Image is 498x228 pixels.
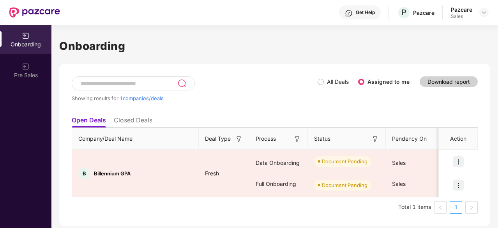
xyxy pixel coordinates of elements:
div: Sales [451,13,472,19]
li: Previous Page [434,201,447,214]
img: svg+xml;base64,PHN2ZyB3aWR0aD0iMjAiIGhlaWdodD0iMjAiIHZpZXdCb3g9IjAgMCAyMCAyMCIgZmlsbD0ibm9uZSIgeG... [22,32,30,40]
img: svg+xml;base64,PHN2ZyBpZD0iRHJvcGRvd24tMzJ4MzIiIHhtbG5zPSJodHRwOi8vd3d3LnczLm9yZy8yMDAwL3N2ZyIgd2... [481,9,487,16]
a: 1 [450,201,462,213]
div: B [78,168,90,179]
span: Deal Type [205,134,231,143]
span: Sales [392,159,406,166]
button: left [434,201,447,214]
th: Company/Deal Name [72,128,199,150]
th: Action [439,128,478,150]
div: Data Onboarding [249,152,308,173]
span: Billennium GPA [94,170,131,177]
div: Full Onboarding [249,173,308,194]
li: Open Deals [72,116,106,127]
img: svg+xml;base64,PHN2ZyB3aWR0aD0iMTYiIGhlaWdodD0iMTYiIHZpZXdCb3g9IjAgMCAxNiAxNiIgZmlsbD0ibm9uZSIgeG... [293,135,301,143]
button: right [465,201,478,214]
img: svg+xml;base64,PHN2ZyB3aWR0aD0iMjQiIGhlaWdodD0iMjUiIHZpZXdCb3g9IjAgMCAyNCAyNSIgZmlsbD0ibm9uZSIgeG... [177,79,186,88]
span: Pendency On [392,134,427,143]
span: Fresh [199,170,225,177]
img: icon [453,156,464,167]
li: Total 1 items [398,201,431,214]
label: Assigned to me [367,78,410,85]
li: Next Page [465,201,478,214]
img: svg+xml;base64,PHN2ZyB3aWR0aD0iMjAiIGhlaWdodD0iMjAiIHZpZXdCb3g9IjAgMCAyMCAyMCIgZmlsbD0ibm9uZSIgeG... [22,63,30,71]
div: Get Help [356,9,375,16]
span: Status [314,134,330,143]
span: left [438,205,443,210]
li: 1 [450,201,462,214]
img: New Pazcare Logo [9,7,60,18]
span: right [469,205,474,210]
div: Showing results for [72,95,318,101]
div: Pazcare [413,9,434,16]
span: 1 companies/deals [120,95,164,101]
img: svg+xml;base64,PHN2ZyB3aWR0aD0iMTYiIGhlaWdodD0iMTYiIHZpZXdCb3g9IjAgMCAxNiAxNiIgZmlsbD0ibm9uZSIgeG... [235,135,243,143]
button: Download report [420,76,478,87]
div: Pazcare [451,6,472,13]
div: Document Pending [322,181,367,189]
label: All Deals [327,78,349,85]
span: P [401,8,406,17]
span: Process [256,134,276,143]
span: Sales [392,180,406,187]
div: Document Pending [322,157,367,165]
img: icon [453,180,464,191]
img: svg+xml;base64,PHN2ZyBpZD0iSGVscC0zMngzMiIgeG1sbnM9Imh0dHA6Ly93d3cudzMub3JnLzIwMDAvc3ZnIiB3aWR0aD... [345,9,353,17]
img: svg+xml;base64,PHN2ZyB3aWR0aD0iMTYiIGhlaWdodD0iMTYiIHZpZXdCb3g9IjAgMCAxNiAxNiIgZmlsbD0ibm9uZSIgeG... [371,135,379,143]
li: Closed Deals [114,116,152,127]
h1: Onboarding [59,37,490,55]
